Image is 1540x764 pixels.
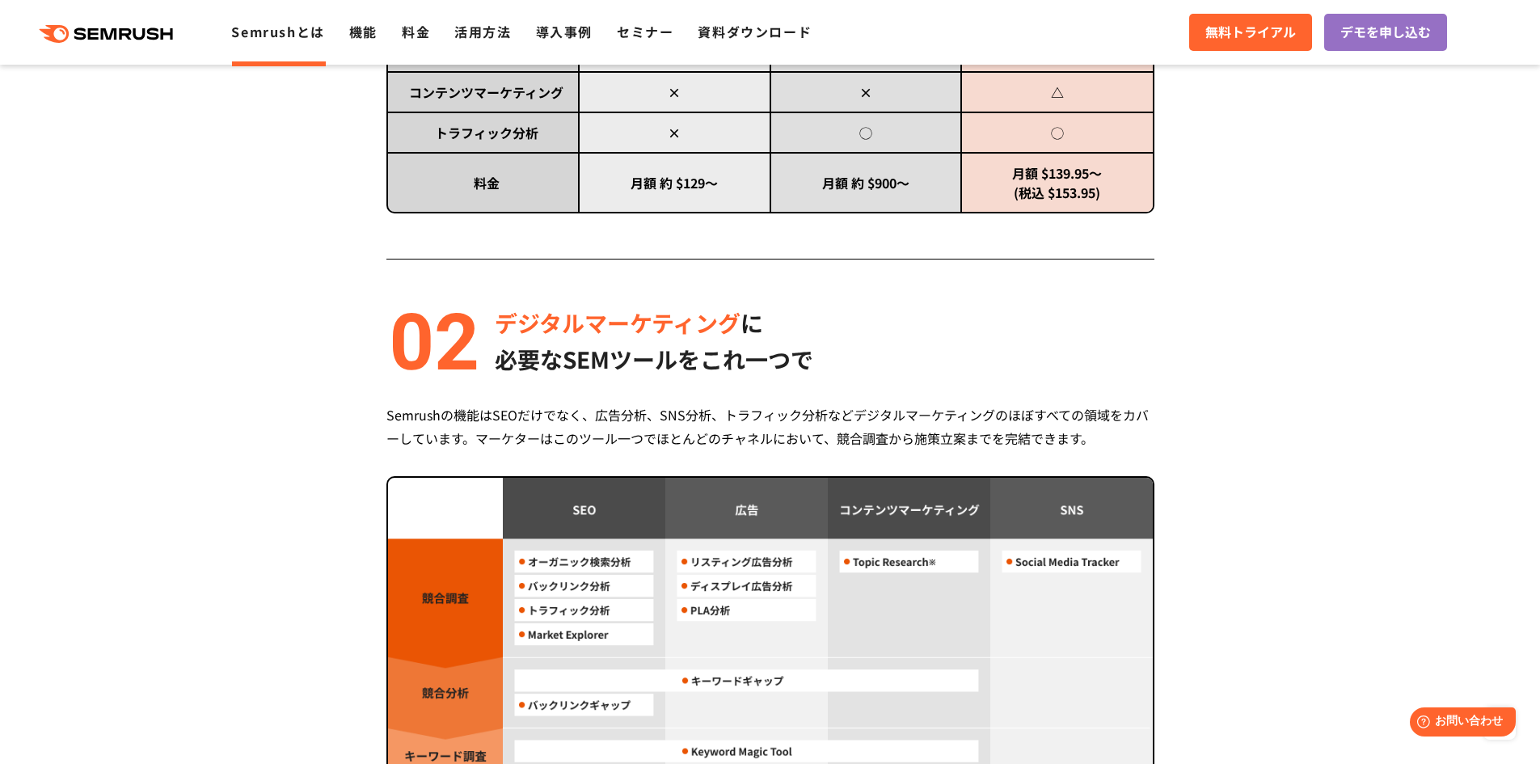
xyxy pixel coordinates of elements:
[961,112,1153,153] td: ◯
[349,22,378,41] a: 機能
[579,153,770,212] td: 月額 約 $129～
[770,72,962,112] td: ×
[386,305,483,378] img: alt
[388,72,580,112] td: コンテンツマーケティング
[1324,14,1447,51] a: デモを申し込む
[617,22,673,41] a: セミナー
[231,22,324,41] a: Semrushとは
[1396,701,1522,746] iframe: Help widget launcher
[579,112,770,153] td: ×
[495,305,813,341] p: に
[698,22,812,41] a: 資料ダウンロード
[536,22,593,41] a: 導入事例
[770,112,962,153] td: ◯
[1340,22,1431,43] span: デモを申し込む
[1189,14,1312,51] a: 無料トライアル
[388,153,580,212] td: 料金
[386,403,1154,450] div: Semrushの機能はSEOだけでなく、広告分析、SNS分析、トラフィック分析などデジタルマーケティングのほぼすべての領域をカバーしています。マーケターはこのツール一つでほとんどのチャネルにおい...
[495,306,740,339] span: デジタルマーケティング
[961,72,1153,112] td: △
[1205,22,1296,43] span: 無料トライアル
[402,22,430,41] a: 料金
[388,112,580,153] td: トラフィック分析
[961,153,1153,212] td: 月額 $139.95～ (税込 $153.95)
[495,341,813,378] p: 必要なSEMツールをこれ一つで
[770,153,962,212] td: 月額 約 $900～
[579,72,770,112] td: ×
[454,22,511,41] a: 活用方法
